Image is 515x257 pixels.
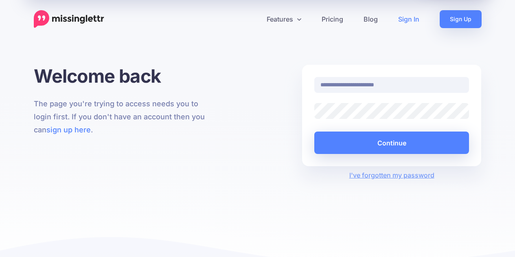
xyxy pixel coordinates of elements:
a: I've forgotten my password [349,171,434,179]
a: Blog [353,10,388,28]
p: The page you're trying to access needs you to login first. If you don't have an account then you ... [34,97,213,136]
a: Sign Up [440,10,482,28]
h1: Welcome back [34,65,213,87]
button: Continue [314,132,469,154]
a: Sign In [388,10,430,28]
a: Pricing [311,10,353,28]
a: sign up here [46,125,91,134]
a: Features [256,10,311,28]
